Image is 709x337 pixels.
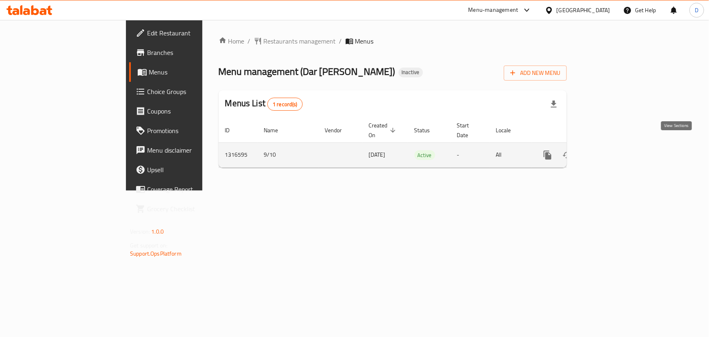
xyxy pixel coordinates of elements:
span: Menu disclaimer [147,145,238,155]
a: Edit Restaurant [129,23,244,43]
span: Start Date [457,120,480,140]
span: Coverage Report [147,184,238,194]
a: Menus [129,62,244,82]
div: Total records count [267,98,303,111]
span: Branches [147,48,238,57]
span: Created On [369,120,398,140]
span: D [695,6,698,15]
span: Upsell [147,165,238,175]
th: Actions [531,118,622,143]
span: Active [414,151,435,160]
a: Upsell [129,160,244,179]
a: Menu disclaimer [129,140,244,160]
span: Add New Menu [510,68,560,78]
button: Add New Menu [504,66,567,81]
td: All [490,142,531,167]
span: Grocery Checklist [147,204,238,214]
span: Choice Groups [147,87,238,96]
span: 1.0.0 [151,226,164,237]
span: Coupons [147,106,238,116]
span: Get support on: [130,240,167,251]
a: Support.OpsPlatform [130,248,182,259]
li: / [339,36,342,46]
td: - [451,142,490,167]
span: Locale [496,125,522,135]
a: Grocery Checklist [129,199,244,219]
a: Coverage Report [129,179,244,199]
span: Promotions [147,126,238,136]
span: Restaurants management [264,36,336,46]
a: Promotions [129,121,244,140]
div: Inactive [399,68,423,77]
div: [GEOGRAPHIC_DATA] [557,6,610,15]
span: Vendor [325,125,353,135]
table: enhanced table [219,118,622,168]
span: Version: [130,226,150,237]
span: ID [225,125,241,135]
span: Menus [355,36,374,46]
a: Branches [129,43,244,62]
span: Status [414,125,441,135]
button: more [538,145,557,165]
a: Restaurants management [254,36,336,46]
li: / [248,36,251,46]
td: 9/10 [258,142,319,167]
span: Name [264,125,289,135]
span: [DATE] [369,149,386,160]
span: Edit Restaurant [147,28,238,38]
nav: breadcrumb [219,36,567,46]
span: Menus [149,67,238,77]
span: Menu management ( Dar [PERSON_NAME] ) [219,62,395,81]
div: Export file [544,94,564,114]
a: Coupons [129,101,244,121]
a: Choice Groups [129,82,244,101]
span: Inactive [399,69,423,76]
div: Menu-management [468,5,518,15]
span: 1 record(s) [268,101,302,108]
h2: Menus List [225,97,303,111]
